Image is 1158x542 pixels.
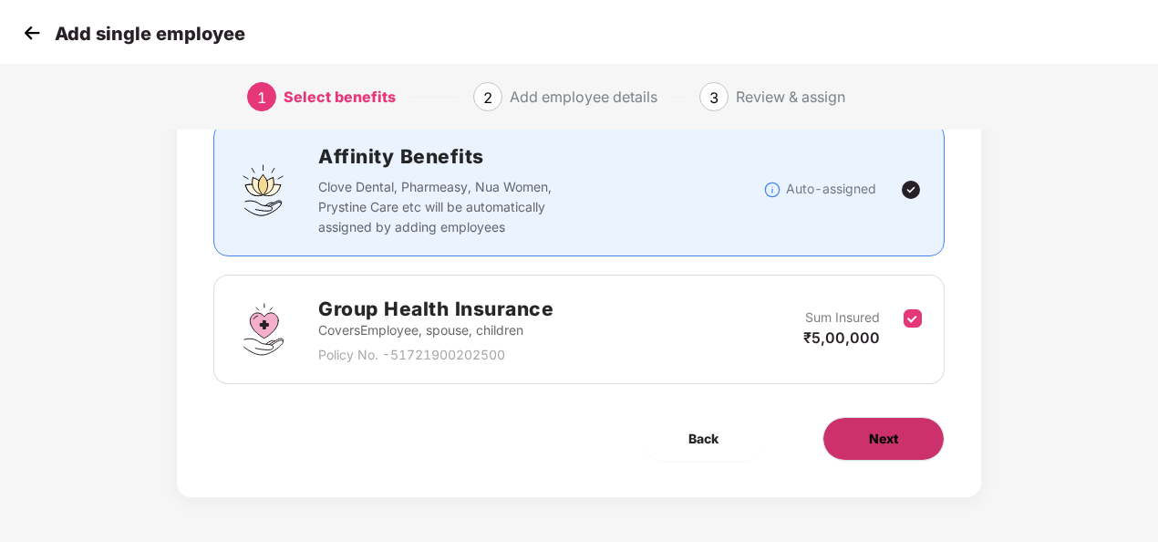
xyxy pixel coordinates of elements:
[736,82,845,111] div: Review & assign
[236,302,291,357] img: svg+xml;base64,PHN2ZyBpZD0iR3JvdXBfSGVhbHRoX0luc3VyYW5jZSIgZGF0YS1uYW1lPSJHcm91cCBIZWFsdGggSW5zdX...
[318,141,763,172] h2: Affinity Benefits
[900,179,922,201] img: svg+xml;base64,PHN2ZyBpZD0iVGljay0yNHgyNCIgeG1sbnM9Imh0dHA6Ly93d3cudzMub3JnLzIwMDAvc3ZnIiB3aWR0aD...
[688,429,719,449] span: Back
[318,294,553,324] h2: Group Health Insurance
[284,82,396,111] div: Select benefits
[643,417,764,461] button: Back
[318,177,585,237] p: Clove Dental, Pharmeasy, Nua Women, Prystine Care etc will be automatically assigned by adding em...
[786,179,876,199] p: Auto-assigned
[483,89,492,107] span: 2
[709,89,719,107] span: 3
[318,345,553,365] p: Policy No. - 51721900202500
[318,320,553,340] p: Covers Employee, spouse, children
[803,328,880,347] span: ₹5,00,000
[257,89,266,107] span: 1
[510,82,657,111] div: Add employee details
[763,181,781,199] img: svg+xml;base64,PHN2ZyBpZD0iSW5mb18tXzMyeDMyIiBkYXRhLW5hbWU9IkluZm8gLSAzMngzMiIgeG1sbnM9Imh0dHA6Ly...
[822,417,945,461] button: Next
[805,307,880,328] p: Sum Insured
[18,19,46,47] img: svg+xml;base64,PHN2ZyB4bWxucz0iaHR0cDovL3d3dy53My5vcmcvMjAwMC9zdmciIHdpZHRoPSIzMCIgaGVpZ2h0PSIzMC...
[55,23,245,45] p: Add single employee
[236,162,291,217] img: svg+xml;base64,PHN2ZyBpZD0iQWZmaW5pdHlfQmVuZWZpdHMiIGRhdGEtbmFtZT0iQWZmaW5pdHkgQmVuZWZpdHMiIHhtbG...
[869,429,898,449] span: Next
